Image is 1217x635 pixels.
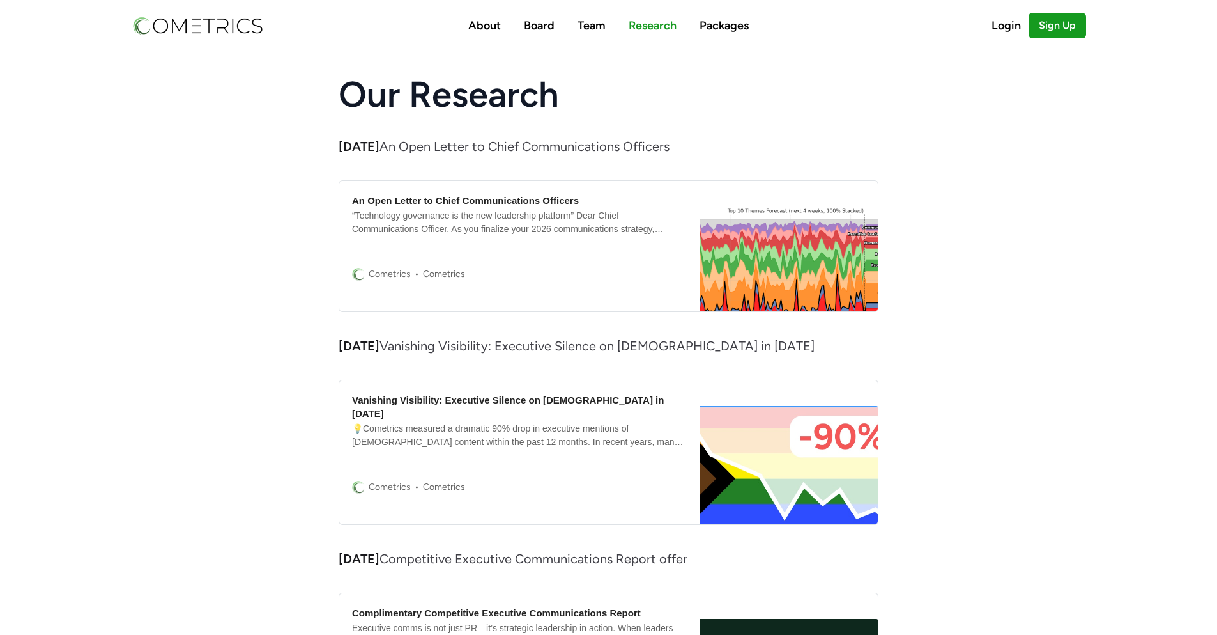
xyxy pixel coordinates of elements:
[700,19,749,33] a: Packages
[339,338,878,354] p: Vanishing Visibility: Executive Silence on [DEMOGRAPHIC_DATA] in [DATE]
[339,551,878,567] p: Competitive Executive Communications Report offer
[339,138,878,155] p: An Open Letter to Chief Communications Officers
[369,479,411,495] span: Cometrics
[411,267,465,281] span: Cometrics
[339,551,379,567] strong: [DATE]
[411,480,465,494] span: Cometrics
[339,338,379,354] strong: [DATE]
[468,19,501,33] a: About
[578,19,606,33] a: Team
[352,606,641,620] div: Complimentary Competitive Executive Communications Report
[339,139,379,154] strong: [DATE]
[524,19,555,33] a: Board
[991,17,1029,35] a: Login
[629,19,677,33] a: Research
[352,209,687,236] div: “Technology governance is the new leadership platform” Dear Chief Communications Officer, As you ...
[339,77,878,113] h1: Our Research
[1029,13,1086,38] a: Sign Up
[369,266,411,282] span: Cometrics
[131,15,264,36] img: Cometrics
[352,393,687,420] div: Vanishing Visibility: Executive Silence on [DEMOGRAPHIC_DATA] in [DATE]
[339,180,878,312] a: An Open Letter to Chief Communications Officers“Technology governance is the new leadership platf...
[339,380,878,525] a: Vanishing Visibility: Executive Silence on [DEMOGRAPHIC_DATA] in [DATE]💡Cometrics measured a dram...
[352,194,579,207] div: An Open Letter to Chief Communications Officers
[352,422,687,449] div: 💡Cometrics measured a dramatic 90% drop in executive mentions of [DEMOGRAPHIC_DATA] content withi...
